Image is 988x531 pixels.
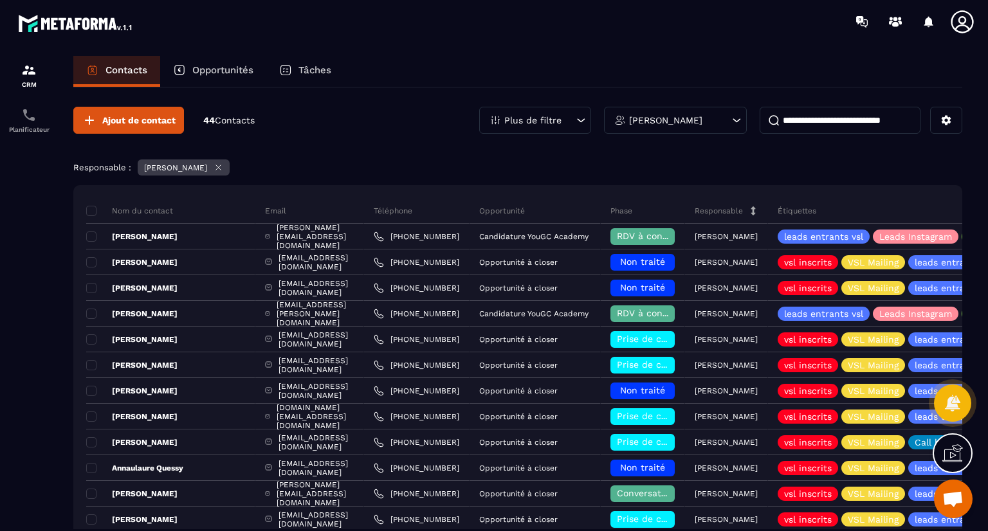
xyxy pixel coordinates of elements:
[784,309,863,318] p: leads entrants vsl
[374,386,459,396] a: [PHONE_NUMBER]
[86,334,178,345] p: [PERSON_NAME]
[3,98,55,143] a: schedulerschedulerPlanificateur
[479,258,558,267] p: Opportunité à closer
[479,438,558,447] p: Opportunité à closer
[374,334,459,345] a: [PHONE_NUMBER]
[617,308,700,318] span: RDV à confimer ❓
[848,438,899,447] p: VSL Mailing
[73,107,184,134] button: Ajout de contact
[620,282,665,292] span: Non traité
[374,463,459,473] a: [PHONE_NUMBER]
[86,489,178,499] p: [PERSON_NAME]
[695,232,758,241] p: [PERSON_NAME]
[879,309,952,318] p: Leads Instagram
[102,114,176,127] span: Ajout de contact
[479,309,589,318] p: Candidature YouGC Academy
[848,335,899,344] p: VSL Mailing
[848,464,899,473] p: VSL Mailing
[629,116,702,125] p: [PERSON_NAME]
[479,335,558,344] p: Opportunité à closer
[215,115,255,125] span: Contacts
[695,386,758,395] p: [PERSON_NAME]
[374,309,459,319] a: [PHONE_NUMBER]
[479,464,558,473] p: Opportunité à closer
[21,62,37,78] img: formation
[695,361,758,370] p: [PERSON_NAME]
[620,462,665,473] span: Non traité
[784,283,832,292] p: vsl inscrits
[374,437,459,447] a: [PHONE_NUMBER]
[848,386,899,395] p: VSL Mailing
[479,412,558,421] p: Opportunité à closer
[848,258,899,267] p: VSL Mailing
[848,283,899,292] p: VSL Mailing
[479,489,558,498] p: Opportunité à closer
[915,438,956,447] p: Call book
[695,206,743,216] p: Responsable
[86,411,178,422] p: [PERSON_NAME]
[86,437,178,447] p: [PERSON_NAME]
[784,335,832,344] p: vsl inscrits
[695,438,758,447] p: [PERSON_NAME]
[3,53,55,98] a: formationformationCRM
[784,386,832,395] p: vsl inscrits
[848,361,899,370] p: VSL Mailing
[479,361,558,370] p: Opportunité à closer
[695,464,758,473] p: [PERSON_NAME]
[695,335,758,344] p: [PERSON_NAME]
[86,309,178,319] p: [PERSON_NAME]
[86,463,183,473] p: Annaulaure Quessy
[617,411,736,421] span: Prise de contact effectuée
[86,386,178,396] p: [PERSON_NAME]
[374,489,459,499] a: [PHONE_NUMBER]
[265,206,286,216] p: Email
[617,488,717,498] span: Conversation en cours
[374,411,459,422] a: [PHONE_NUMBER]
[695,515,758,524] p: [PERSON_NAME]
[784,438,832,447] p: vsl inscrits
[374,283,459,293] a: [PHONE_NUMBER]
[620,256,665,267] span: Non traité
[479,283,558,292] p: Opportunité à closer
[784,515,832,524] p: vsl inscrits
[3,81,55,88] p: CRM
[617,231,700,241] span: RDV à confimer ❓
[374,514,459,525] a: [PHONE_NUMBER]
[86,257,178,267] p: [PERSON_NAME]
[879,232,952,241] p: Leads Instagram
[374,257,459,267] a: [PHONE_NUMBER]
[620,385,665,395] span: Non traité
[479,206,525,216] p: Opportunité
[298,64,331,76] p: Tâches
[374,360,459,370] a: [PHONE_NUMBER]
[848,489,899,498] p: VSL Mailing
[695,258,758,267] p: [PERSON_NAME]
[203,114,255,127] p: 44
[695,489,758,498] p: [PERSON_NAME]
[479,232,589,241] p: Candidature YouGC Academy
[784,361,832,370] p: vsl inscrits
[848,412,899,421] p: VSL Mailing
[374,206,412,216] p: Téléphone
[617,437,736,447] span: Prise de contact effectuée
[695,412,758,421] p: [PERSON_NAME]
[374,231,459,242] a: [PHONE_NUMBER]
[18,12,134,35] img: logo
[695,309,758,318] p: [PERSON_NAME]
[610,206,632,216] p: Phase
[86,360,178,370] p: [PERSON_NAME]
[86,514,178,525] p: [PERSON_NAME]
[479,386,558,395] p: Opportunité à closer
[105,64,147,76] p: Contacts
[784,412,832,421] p: vsl inscrits
[266,56,344,87] a: Tâches
[784,489,832,498] p: vsl inscrits
[86,283,178,293] p: [PERSON_NAME]
[504,116,562,125] p: Plus de filtre
[848,515,899,524] p: VSL Mailing
[784,464,832,473] p: vsl inscrits
[86,231,178,242] p: [PERSON_NAME]
[778,206,816,216] p: Étiquettes
[144,163,207,172] p: [PERSON_NAME]
[784,258,832,267] p: vsl inscrits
